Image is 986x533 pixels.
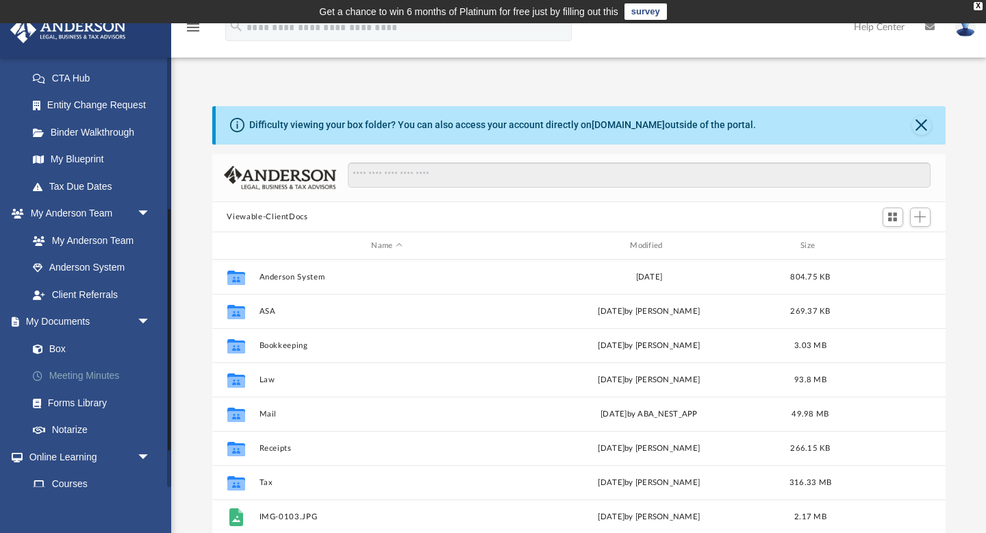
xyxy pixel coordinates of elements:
a: My Anderson Teamarrow_drop_down [10,200,164,227]
button: Receipts [259,444,515,453]
a: My Anderson Team [19,227,157,254]
div: Difficulty viewing your box folder? You can also access your account directly on outside of the p... [249,118,756,132]
div: [DATE] by [PERSON_NAME] [521,306,777,318]
button: Tax [259,478,515,487]
span: 266.15 KB [790,445,830,452]
div: [DATE] by ABA_NEST_APP [521,408,777,421]
button: Anderson System [259,273,515,282]
a: Online Learningarrow_drop_down [10,443,164,471]
a: CTA Hub [19,64,171,92]
span: 49.98 MB [792,410,829,418]
span: 269.37 KB [790,308,830,315]
a: Meeting Minutes [19,362,171,390]
button: Add [910,208,931,227]
a: menu [185,26,201,36]
a: Tax Due Dates [19,173,171,200]
input: Search files and folders [348,162,930,188]
div: Get a chance to win 6 months of Platinum for free just by filling out this [319,3,618,20]
span: arrow_drop_down [137,443,164,471]
a: survey [624,3,667,20]
button: Bookkeeping [259,341,515,350]
div: id [218,240,252,252]
i: search [229,18,244,34]
span: 2.17 MB [794,513,826,521]
a: My Blueprint [19,146,164,173]
span: 93.8 MB [794,376,826,384]
span: arrow_drop_down [137,308,164,336]
div: Size [783,240,837,252]
span: arrow_drop_down [137,200,164,228]
button: Mail [259,410,515,419]
a: Entity Change Request [19,92,171,119]
div: Name [258,240,514,252]
a: Anderson System [19,254,164,282]
div: close [974,2,983,10]
button: Switch to Grid View [883,208,903,227]
a: Client Referrals [19,281,164,308]
a: Forms Library [19,389,164,417]
div: Modified [520,240,776,252]
div: [DATE] [521,271,777,284]
div: [DATE] by [PERSON_NAME] [521,340,777,352]
button: Viewable-ClientDocs [227,211,307,223]
a: Notarize [19,417,171,444]
img: Anderson Advisors Platinum Portal [6,16,130,43]
span: 3.03 MB [794,342,826,349]
a: Courses [19,471,164,498]
div: [DATE] by [PERSON_NAME] [521,477,777,489]
div: [DATE] by [PERSON_NAME] [521,443,777,455]
button: IMG-0103.JPG [259,512,515,521]
img: User Pic [955,17,976,37]
span: 316.33 MB [789,479,831,486]
a: Box [19,335,164,362]
i: menu [185,19,201,36]
button: ASA [259,307,515,316]
button: Close [912,116,931,135]
a: My Documentsarrow_drop_down [10,308,171,336]
div: [DATE] by [PERSON_NAME] [521,511,777,523]
div: id [844,240,939,252]
div: [DATE] by [PERSON_NAME] [521,374,777,386]
span: 804.75 KB [790,273,830,281]
a: Binder Walkthrough [19,119,171,146]
a: [DOMAIN_NAME] [592,119,665,130]
button: Law [259,375,515,384]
